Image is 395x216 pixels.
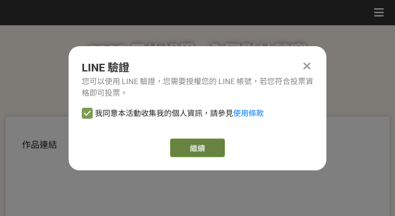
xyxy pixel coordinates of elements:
[88,25,307,78] h1: 2025 反詐視界—全國影片競賽
[95,108,264,119] span: 我同意本活動收集我的個人資訊，請參見
[170,139,225,157] a: 繼續
[82,59,313,76] div: LINE 驗證
[22,140,57,150] span: 作品連結
[82,76,313,99] div: 您可以使用 LINE 驗證，您需要授權您的 LINE 帳號，若您符合投票資格即可投票。
[233,109,264,118] a: 使用條款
